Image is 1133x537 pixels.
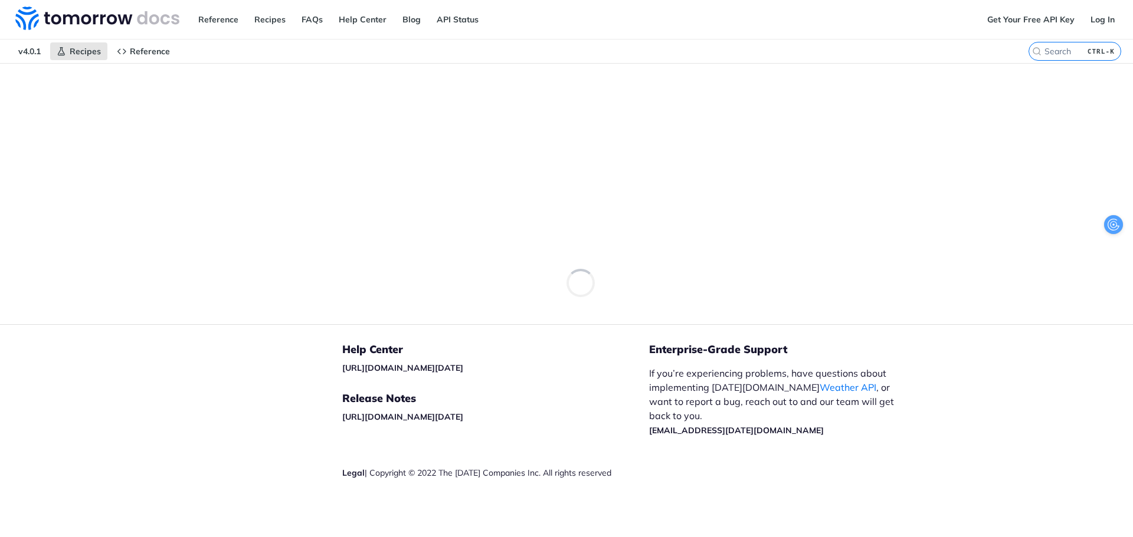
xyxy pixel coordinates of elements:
a: Log In [1084,11,1121,28]
svg: Search [1032,47,1042,56]
span: Reference [130,46,170,57]
a: Weather API [820,381,876,393]
h5: Help Center [342,342,649,357]
a: Legal [342,467,365,478]
a: Help Center [332,11,393,28]
h5: Release Notes [342,391,649,406]
a: Blog [396,11,427,28]
p: If you’re experiencing problems, have questions about implementing [DATE][DOMAIN_NAME] , or want ... [649,366,906,437]
kbd: CTRL-K [1085,45,1118,57]
a: Reference [110,42,176,60]
a: FAQs [295,11,329,28]
a: Recipes [248,11,292,28]
h5: Enterprise-Grade Support [649,342,925,357]
img: Tomorrow.io Weather API Docs [15,6,179,30]
span: v4.0.1 [12,42,47,60]
a: Reference [192,11,245,28]
span: Recipes [70,46,101,57]
div: | Copyright © 2022 The [DATE] Companies Inc. All rights reserved [342,467,649,479]
a: API Status [430,11,485,28]
a: [EMAIL_ADDRESS][DATE][DOMAIN_NAME] [649,425,824,436]
a: Recipes [50,42,107,60]
a: [URL][DOMAIN_NAME][DATE] [342,363,463,373]
a: [URL][DOMAIN_NAME][DATE] [342,411,463,422]
a: Get Your Free API Key [981,11,1081,28]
